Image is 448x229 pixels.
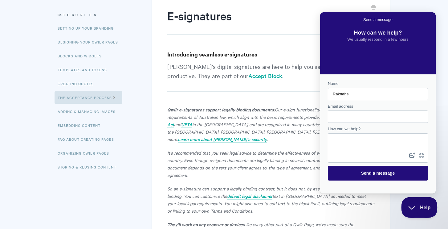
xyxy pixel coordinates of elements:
a: FAQ About Creating Pages [58,133,119,145]
a: UETA [181,121,192,128]
em: It's recommended that you seek legal advice to determine the effectiveness of e-signatures in you... [167,150,364,178]
a: Embedding Content [58,119,105,131]
a: Learn more about [PERSON_NAME]'s security [178,136,267,143]
p: [PERSON_NAME]'s digital signatures are here to help you save time and be more productive. They ar... [167,62,375,92]
em: UETA [181,121,192,127]
h1: E-signatures [167,8,365,35]
a: Blocks and Widgets [58,50,106,62]
h3: Categories [58,9,134,20]
em: and [174,121,181,127]
a: The Acceptance Process [55,91,122,104]
em: . [267,136,268,142]
em: Learn more about [PERSON_NAME]'s security [178,136,267,142]
em: So an e-signature can support a legally binding contract, but it does not, by itself, make the co... [167,185,372,199]
a: Setting up your Branding [58,22,118,34]
iframe: Help Scout Beacon - Live Chat, Contact Form, and Knowledge Base [320,12,436,194]
a: E-SIGN Act [167,114,355,128]
a: Adding & Managing Images [58,105,120,118]
em: default legal disclaimer [227,193,272,199]
a: Storing & Reusing Content [58,161,121,173]
a: default legal disclaimer [227,193,272,200]
em: text in [GEOGRAPHIC_DATA] as needed to meet your local legal requirements. You might also need to... [167,193,374,214]
a: Accept Block [248,72,282,80]
iframe: Help Scout Beacon - Close [401,197,438,218]
a: Templates and Tokens [58,64,112,76]
strong: Qwilr e-signatures support legally binding documents: [167,106,275,113]
h3: Introducing seamless e-signatures [167,50,375,59]
strong: They'll work on any browser or device: [167,221,244,227]
a: Organizing Qwilr Pages [58,147,114,159]
a: Print this Article [371,4,376,11]
a: Designing Your Qwilr Pages [58,36,123,48]
a: Creating Quotes [58,77,98,90]
em: in the [GEOGRAPHIC_DATA] and are recognized in many countries around the world, including the [GE... [167,121,374,142]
